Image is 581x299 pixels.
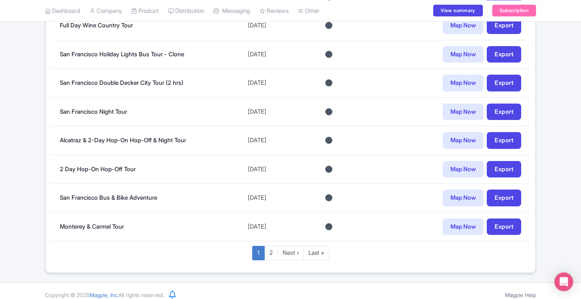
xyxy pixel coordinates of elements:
a: Export [487,190,521,206]
a: Export [487,218,521,235]
a: Map Now [443,132,484,149]
td: [DATE] [221,40,293,69]
td: [DATE] [221,97,293,126]
div: Open Intercom Messenger [554,272,573,291]
a: Map Now [443,190,484,206]
td: [DATE] [221,11,293,40]
a: San Francisco Double Decker City Tour (2 hrs) [60,79,183,86]
td: [DATE] [221,69,293,98]
a: View summary [433,5,482,16]
a: Subscription [492,5,536,16]
a: Alcatraz & 2-Day Hop-On Hop-Off & Night Tour [60,136,186,144]
a: San Francisco Bus & Bike Adventure [60,194,157,201]
td: [DATE] [221,126,293,155]
a: Map Now [443,161,484,178]
a: Map Now [443,218,484,235]
a: 1 [252,246,265,260]
a: 2 [264,246,278,260]
a: Next › [278,246,304,260]
a: Monterey & Carmel Tour [60,223,124,230]
a: Map Now [443,46,484,63]
a: Map Now [443,17,484,34]
a: 2 Day Hop-On Hop-Off Tour [60,165,136,173]
td: [DATE] [221,212,293,241]
a: Full Day Wine Country Tour [60,21,133,29]
a: Map Now [443,104,484,120]
a: Export [487,17,521,34]
td: [DATE] [221,184,293,213]
div: Copyright © 2025 All rights reserved. [40,291,169,299]
a: San Francisco Night Tour [60,108,127,115]
a: Export [487,46,521,63]
span: Magpie, Inc. [90,292,118,298]
a: Magpie Help [505,292,536,298]
a: San Francisco Holiday Lights Bus Tour - Clone [60,50,184,58]
a: Export [487,104,521,120]
a: Last » [303,246,329,260]
a: Export [487,161,521,178]
a: Map Now [443,75,484,91]
a: Export [487,75,521,91]
td: [DATE] [221,155,293,184]
a: Export [487,132,521,149]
